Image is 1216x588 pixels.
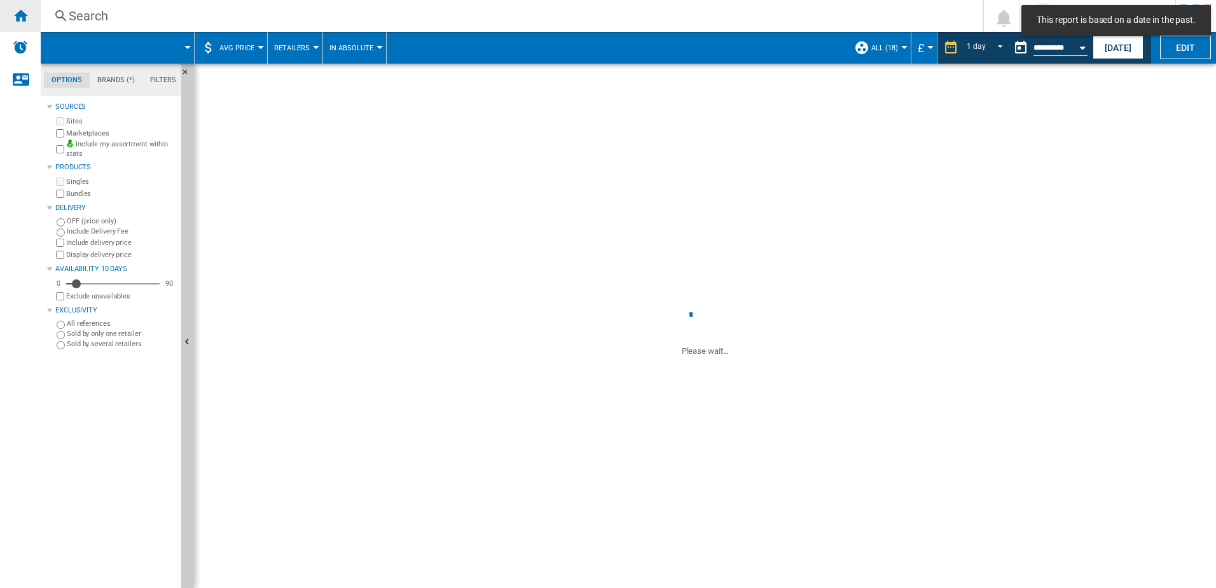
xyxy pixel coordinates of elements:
[55,264,176,274] div: Availability 10 Days
[67,216,176,226] label: OFF (price only)
[66,291,176,301] label: Exclude unavailables
[1093,36,1143,59] button: [DATE]
[67,319,176,328] label: All references
[57,228,65,237] input: Include Delivery Fee
[55,162,176,172] div: Products
[66,277,160,290] md-slider: Availability
[56,141,64,157] input: Include my assortment within stats
[56,129,64,137] input: Marketplaces
[56,239,64,247] input: Include delivery price
[219,44,254,52] span: AVG Price
[329,44,373,52] span: In Absolute
[66,116,176,126] label: Sites
[67,329,176,339] label: Sold by only one retailer
[871,44,898,52] span: ALL (18)
[56,178,64,186] input: Singles
[201,32,261,64] div: AVG Price
[57,218,65,227] input: OFF (price only)
[682,346,729,356] ng-transclude: Please wait...
[274,44,310,52] span: Retailers
[66,177,176,186] label: Singles
[57,341,65,349] input: Sold by several retailers
[90,73,142,88] md-tab-item: Brands (*)
[1008,35,1033,60] button: md-calendar
[142,73,184,88] md-tab-item: Filters
[67,339,176,349] label: Sold by several retailers
[274,32,316,64] button: Retailers
[854,32,904,64] div: ALL (18)
[1071,34,1094,57] button: Open calendar
[55,203,176,213] div: Delivery
[329,32,380,64] button: In Absolute
[66,129,176,138] label: Marketplaces
[55,305,176,316] div: Exclusivity
[1033,14,1199,27] span: This report is based on a date in the past.
[67,227,176,236] label: Include Delivery Fee
[13,39,28,55] img: alerts-logo.svg
[66,139,74,147] img: mysite-bg-18x18.png
[57,331,65,339] input: Sold by only one retailer
[66,139,176,159] label: Include my assortment within stats
[66,250,176,260] label: Display delivery price
[56,251,64,259] input: Display delivery price
[69,7,950,25] div: Search
[911,32,937,64] md-menu: Currency
[44,73,90,88] md-tab-item: Options
[967,42,986,51] div: 1 day
[66,189,176,199] label: Bundles
[55,102,176,112] div: Sources
[66,238,176,248] label: Include delivery price
[1160,36,1211,59] button: Edit
[965,38,1008,59] md-select: REPORTS.WIZARD.STEPS.REPORT.STEPS.REPORT_OPTIONS.PERIOD: 1 day
[57,321,65,329] input: All references
[181,64,197,87] button: Hide
[162,279,176,288] div: 90
[871,32,904,64] button: ALL (18)
[56,190,64,198] input: Bundles
[56,117,64,125] input: Sites
[918,32,930,64] button: £
[53,279,64,288] div: 0
[1008,32,1090,64] div: This report is based on a date in the past.
[56,292,64,300] input: Display delivery price
[918,41,924,55] span: £
[219,32,261,64] button: AVG Price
